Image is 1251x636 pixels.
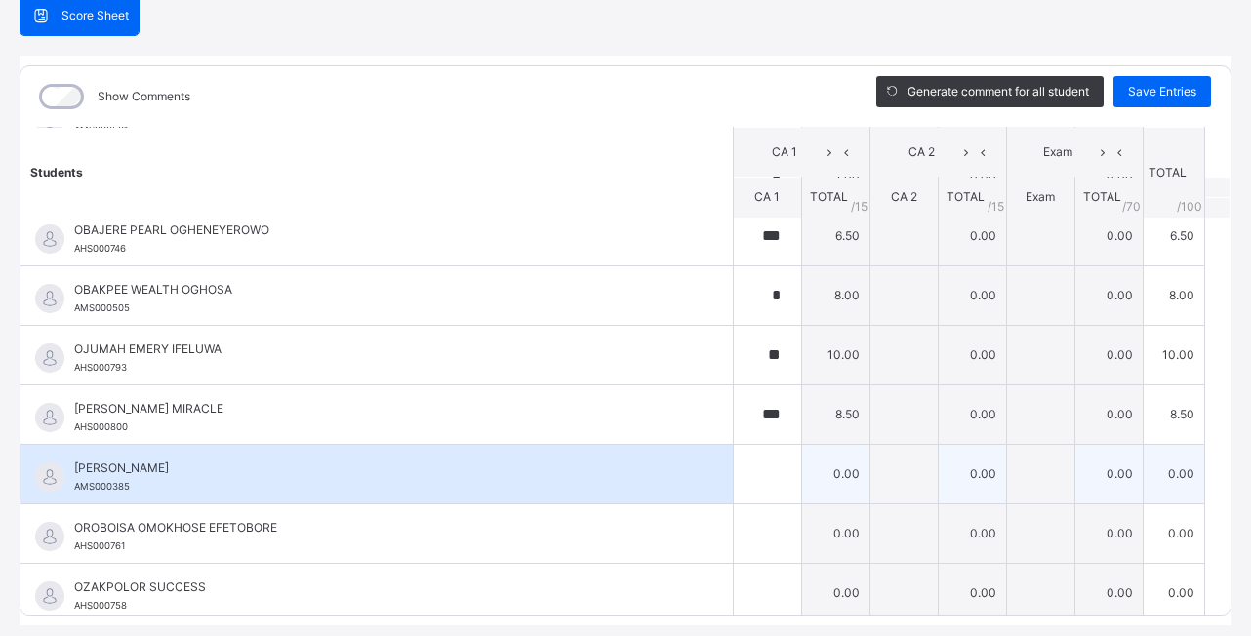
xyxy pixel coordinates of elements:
td: 0.00 [1074,384,1143,444]
span: AMS000505 [74,302,130,313]
td: 8.50 [1143,384,1204,444]
span: / 15 [988,197,1004,215]
span: Exam [1022,143,1095,161]
span: AHS000758 [74,600,127,611]
td: 0.00 [801,444,869,503]
span: / 15 [851,197,868,215]
td: 6.50 [801,206,869,265]
td: 0.00 [801,503,869,563]
td: 0.00 [938,503,1006,563]
span: Save Entries [1128,83,1196,100]
span: CA 1 [754,189,780,204]
span: /100 [1177,197,1202,215]
th: TOTAL [1143,127,1204,218]
span: / 70 [1122,197,1141,215]
td: 0.00 [938,206,1006,265]
td: 0.00 [1074,503,1143,563]
span: Score Sheet [61,7,129,24]
img: default.svg [35,581,64,611]
td: 0.00 [1143,444,1204,503]
span: OZAKPOLOR SUCCESS [74,578,689,596]
td: 0.00 [938,384,1006,444]
td: 8.50 [801,384,869,444]
td: 10.00 [1143,325,1204,384]
td: 0.00 [938,563,1006,622]
img: default.svg [35,224,64,254]
img: default.svg [35,522,64,551]
td: 0.00 [1074,563,1143,622]
span: OJUMAH EMERY IFELUWA [74,340,689,358]
img: default.svg [35,284,64,313]
td: 0.00 [1074,265,1143,325]
td: 0.00 [801,563,869,622]
span: Students [30,164,83,179]
span: TOTAL [947,189,985,204]
label: Show Comments [98,88,190,105]
td: 0.00 [938,444,1006,503]
span: TOTAL [1083,189,1121,204]
td: 0.00 [938,265,1006,325]
span: CA 2 [891,189,917,204]
span: OROBOISA OMOKHOSE EFETOBORE [74,519,689,537]
span: AHS000746 [74,243,126,254]
span: AHS000800 [74,421,128,432]
span: OBAJERE PEARL OGHENEYEROWO [74,221,689,239]
span: TOTAL [810,189,848,204]
span: Exam [1026,189,1055,204]
td: 10.00 [801,325,869,384]
img: default.svg [35,462,64,492]
td: 8.00 [801,265,869,325]
span: AHS000761 [74,540,125,551]
span: [PERSON_NAME] MIRACLE [74,400,689,417]
td: 6.50 [1143,206,1204,265]
span: AHS000793 [74,362,127,373]
td: 0.00 [1143,563,1204,622]
img: default.svg [35,403,64,432]
td: 8.00 [1143,265,1204,325]
td: 0.00 [1074,444,1143,503]
span: CA 2 [885,143,958,161]
td: 0.00 [1074,206,1143,265]
span: CA 1 [748,143,822,161]
span: [PERSON_NAME] [74,459,689,477]
td: 0.00 [938,325,1006,384]
img: default.svg [35,343,64,373]
span: Generate comment for all student [908,83,1089,100]
span: OBAKPEE WEALTH OGHOSA [74,281,689,298]
td: 0.00 [1143,503,1204,563]
span: AMS000385 [74,481,130,492]
td: 0.00 [1074,325,1143,384]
